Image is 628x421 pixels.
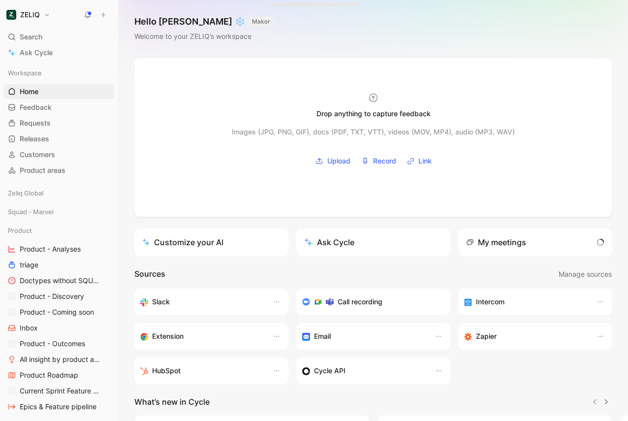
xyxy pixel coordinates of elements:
h3: Zapier [476,330,497,342]
h2: What’s new in Cycle [134,396,210,408]
span: Feedback [20,102,52,112]
button: Upload [312,154,354,168]
a: Requests [4,116,114,130]
a: Product - Outcomes [4,336,114,351]
a: Product areas [4,163,114,178]
a: triage [4,258,114,272]
span: Releases [20,134,49,144]
div: Squad - Marvel [4,204,114,219]
div: Ask Cycle [304,236,354,248]
a: All insight by product areas [4,352,114,367]
h3: Email [314,330,331,342]
a: Epics & Feature pipeline [4,399,114,414]
div: Zeliq Global [4,186,114,203]
span: Manage sources [559,268,612,280]
a: Product - Analyses [4,242,114,257]
div: Customize your AI [142,236,223,248]
a: Product Roadmap [4,368,114,383]
h3: Extension [152,330,184,342]
div: Images (JPG, PNG, GIF), docs (PDF, TXT, VTT), videos (MOV, MP4), audio (MP3, WAV) [232,126,515,138]
div: Sync customers & send feedback from custom sources. Get inspired by our favorite use case [302,365,425,377]
h3: Cycle API [314,365,345,377]
div: Workspace [4,65,114,80]
span: Product - Analyses [20,244,81,254]
h3: Slack [152,296,170,308]
div: Forward emails to your feedback inbox [302,330,425,342]
h3: HubSpot [152,365,181,377]
div: ProductProduct - AnalysestriageDoctypes without SQUADProduct - DiscoveryProduct - Coming soonInbo... [4,223,114,414]
span: Product Roadmap [20,370,78,380]
img: ZELIQ [6,10,16,20]
a: Customers [4,147,114,162]
a: Product - Coming soon [4,305,114,320]
div: Drop anything to capture feedback [316,108,431,120]
button: MAKER [249,17,273,27]
a: Inbox [4,321,114,335]
span: Home [20,87,38,97]
button: ZELIQZELIQ [4,8,53,22]
a: Product - Discovery [4,289,114,304]
span: Workspace [8,68,42,78]
a: Doctypes without SQUAD [4,273,114,288]
span: Record [373,155,396,167]
div: Search [4,30,114,44]
span: Product areas [20,165,65,175]
span: Current Sprint Feature pipeline [20,386,102,396]
button: Link [404,154,435,168]
a: Home [4,84,114,99]
div: Capture feedback from anywhere on the web [140,330,263,342]
span: Customers [20,150,55,160]
div: Product [4,223,114,238]
span: Squad - Marvel [8,207,54,217]
h2: Sources [134,268,165,281]
div: Welcome to your ZELIQ’s workspace [134,31,273,42]
div: Squad - Marvel [4,204,114,222]
span: Epics & Feature pipeline [20,402,96,412]
span: Doctypes without SQUAD [20,276,100,286]
a: Ask Cycle [4,45,114,60]
span: Requests [20,118,51,128]
div: Sync your customers, send feedback and get updates in Intercom [464,296,587,308]
span: Link [418,155,432,167]
h3: Intercom [476,296,504,308]
h1: Hello [PERSON_NAME] ❄️ [134,16,273,28]
div: My meetings [466,236,526,248]
h1: ZELIQ [20,10,40,19]
h3: Call recording [338,296,382,308]
span: Ask Cycle [20,47,53,59]
div: Record & transcribe meetings from Zoom, Meet & Teams. [302,296,437,308]
span: triage [20,260,38,270]
span: Search [20,31,42,43]
div: Capture feedback from thousands of sources with Zapier (survey results, recordings, sheets, etc). [464,330,587,342]
button: Ask Cycle [296,228,450,256]
span: Zeliq Global [8,188,43,198]
a: Customize your AI [134,228,288,256]
div: Zeliq Global [4,186,114,200]
a: Current Sprint Feature pipeline [4,384,114,398]
span: All insight by product areas [20,355,101,364]
button: Manage sources [558,268,612,281]
span: Product - Coming soon [20,307,94,317]
a: Releases [4,131,114,146]
span: Inbox [20,323,38,333]
span: Product - Outcomes [20,339,85,349]
a: Feedback [4,100,114,115]
span: Product [8,226,32,235]
span: Product - Discovery [20,291,84,301]
span: Upload [327,155,350,167]
button: Record [358,154,400,168]
div: Sync your customers, send feedback and get updates in Slack [140,296,263,308]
